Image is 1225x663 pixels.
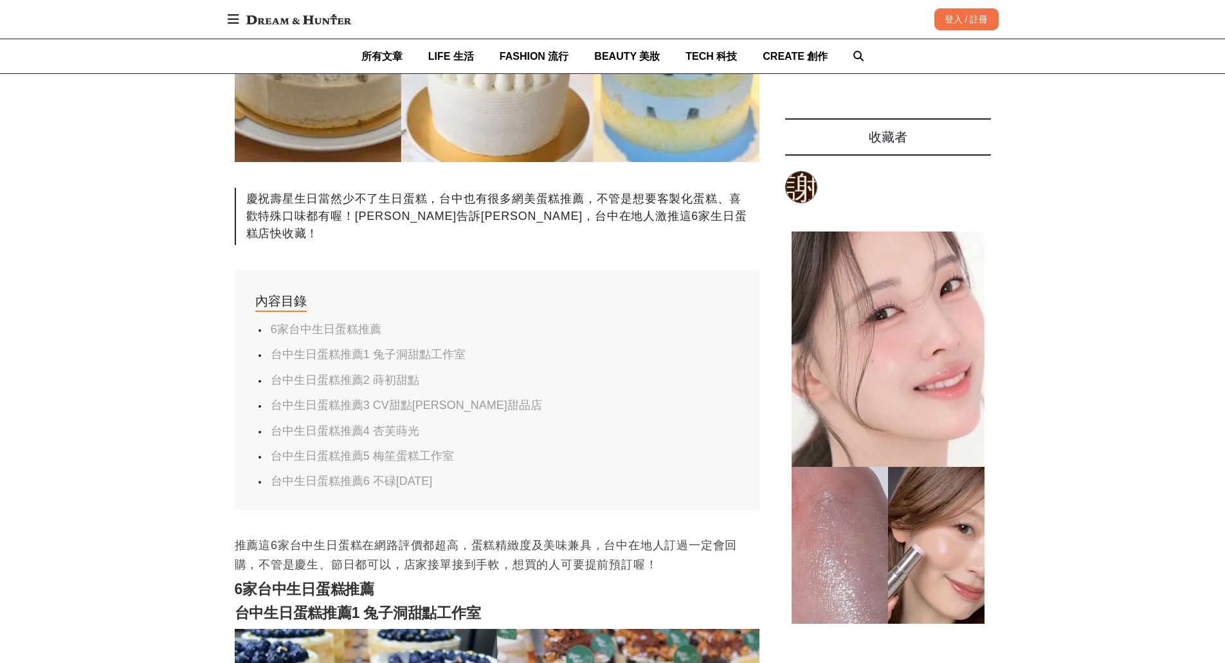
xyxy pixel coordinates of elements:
p: 推薦這6家台中生日蛋糕在網路評價都超高，蛋糕精緻度及美味兼具，台中在地人訂過一定會回購，不管是慶生、節日都可以，店家接單接到手軟，想買的人可要提前預訂喔！ [235,536,759,574]
span: LIFE 生活 [428,51,474,62]
a: BEAUTY 美妝 [594,39,660,73]
a: 台中生日蛋糕推薦3 CV甜點[PERSON_NAME]甜品店 [271,399,542,412]
a: 謝 [785,171,817,203]
a: FASHION 流行 [500,39,569,73]
img: Dream & Hunter [240,8,358,31]
a: LIFE 生活 [428,39,474,73]
div: 登入 / 註冊 [934,8,999,30]
a: 所有文章 [361,39,403,73]
span: 所有文章 [361,51,403,62]
strong: 6家台中生日蛋糕推薦 [235,581,375,597]
span: TECH 科技 [685,51,737,62]
a: CREATE 創作 [763,39,828,73]
img: 水光肌底妝教學！初學者也能掌握的5大上妝技巧，畫完像打過皮秒，勻膚透亮還零毛孔 [792,232,985,624]
a: TECH 科技 [685,39,737,73]
span: BEAUTY 美妝 [594,51,660,62]
div: 慶祝壽星生日當然少不了生日蛋糕，台中也有很多網美蛋糕推薦，不管是想要客製化蛋糕、喜歡特殊口味都有喔！[PERSON_NAME]告訴[PERSON_NAME]，台中在地人激推這6家生日蛋糕店快收藏！ [235,188,759,245]
a: 6家台中生日蛋糕推薦 [271,323,381,336]
a: 台中生日蛋糕推薦6 不碌[DATE] [271,475,433,487]
span: CREATE 創作 [763,51,828,62]
a: 台中生日蛋糕推薦4 杏芙蒔光 [271,424,419,437]
a: 台中生日蛋糕推薦1 兔子洞甜點工作室 [271,348,466,361]
a: 台中生日蛋糕推薦2 蒔初甜點 [271,374,419,386]
span: 收藏者 [869,130,907,144]
strong: 台中生日蛋糕推薦1 兔子洞甜點工作室 [235,604,481,621]
a: 台中生日蛋糕推薦5 梅笙蛋糕工作室 [271,450,454,462]
span: FASHION 流行 [500,51,569,62]
div: 內容目錄 [255,291,307,312]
